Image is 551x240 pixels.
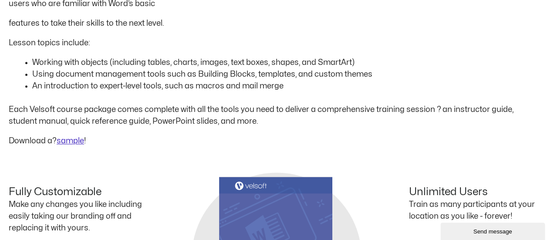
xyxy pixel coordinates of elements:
[9,17,542,29] p: features to take their skills to the next level.
[440,221,547,240] iframe: chat widget
[409,199,542,222] p: Train as many participants at your location as you like - forever!
[32,68,542,80] li: Using document management tools such as Building Blocks, templates, and custom themes
[9,135,542,147] p: Download a? !
[9,37,542,49] p: Lesson topics include:
[32,80,542,92] li: An introduction to expert-level tools, such as macros and mail merge
[32,57,542,68] li: Working with objects (including tables, charts, images, text boxes, shapes, and SmartArt)
[9,199,142,234] p: Make any changes you like including easily taking our branding off and replacing it with yours.
[409,186,542,199] h4: Unlimited Users
[9,104,542,127] p: Each Velsoft course package comes complete with all the tools you need to deliver a comprehensive...
[57,137,84,145] a: sample
[9,186,142,199] h4: Fully Customizable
